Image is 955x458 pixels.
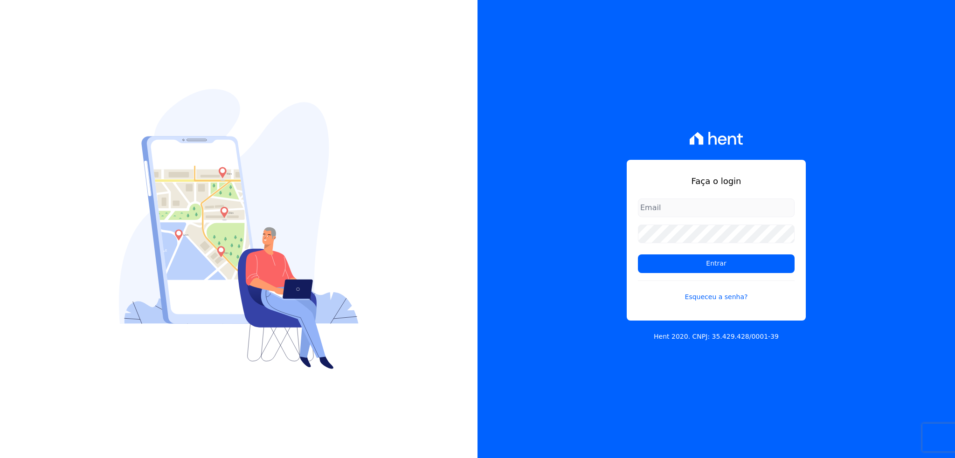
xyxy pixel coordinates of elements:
input: Email [638,198,795,217]
input: Entrar [638,254,795,273]
img: Login [119,89,359,369]
p: Hent 2020. CNPJ: 35.429.428/0001-39 [654,332,779,342]
a: Esqueceu a senha? [638,280,795,302]
h1: Faça o login [638,175,795,187]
